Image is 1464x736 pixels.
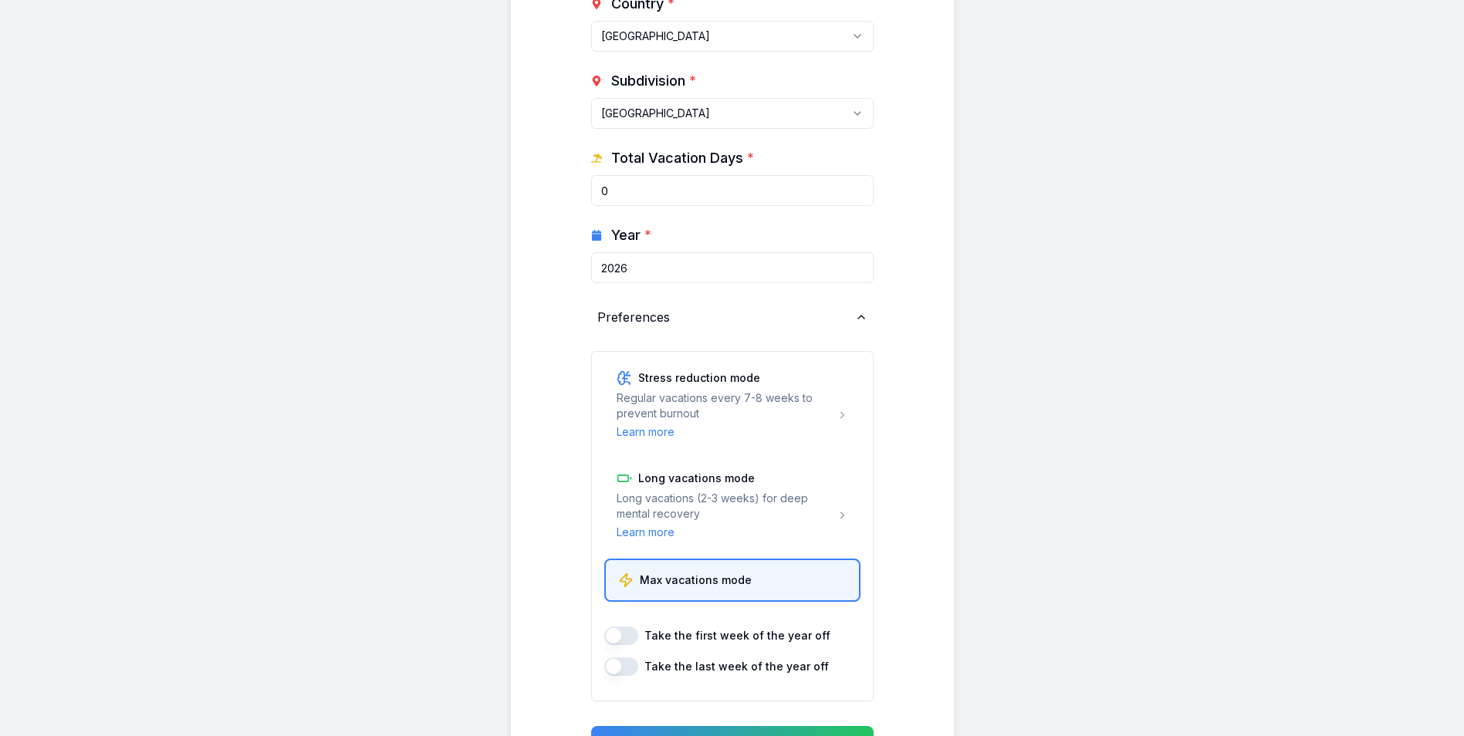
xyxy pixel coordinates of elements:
span: Total Vacation Days [611,147,754,169]
span: Long vacations mode [638,473,755,484]
button: Learn more [617,424,675,440]
button: Learn more [617,525,675,540]
span: Subdivision [611,70,696,92]
p: Regular vacations every 7-8 weeks to prevent burnout [617,390,824,421]
label: Take the last week of the year off [644,659,829,674]
label: Take the first week of the year off [644,628,830,643]
span: Stress reduction mode [638,373,760,383]
span: Preferences [597,308,670,326]
p: Long vacations (2-3 weeks) for deep mental recovery [617,491,824,522]
span: Year [611,225,651,246]
span: Max vacations mode [640,575,752,586]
